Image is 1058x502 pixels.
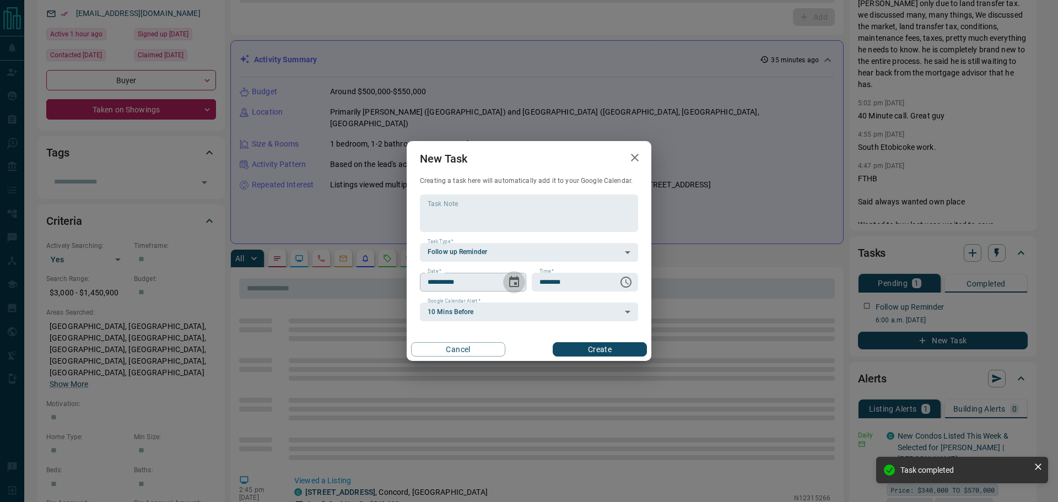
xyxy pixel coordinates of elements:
[407,141,481,176] h2: New Task
[420,243,638,262] div: Follow up Reminder
[420,176,638,186] p: Creating a task here will automatically add it to your Google Calendar.
[539,268,554,275] label: Time
[428,268,441,275] label: Date
[428,238,454,245] label: Task Type
[503,271,525,293] button: Choose date, selected date is Oct 16, 2025
[615,271,637,293] button: Choose time, selected time is 6:00 AM
[411,342,505,357] button: Cancel
[420,303,638,321] div: 10 Mins Before
[553,342,647,357] button: Create
[900,466,1029,474] div: Task completed
[428,298,481,305] label: Google Calendar Alert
